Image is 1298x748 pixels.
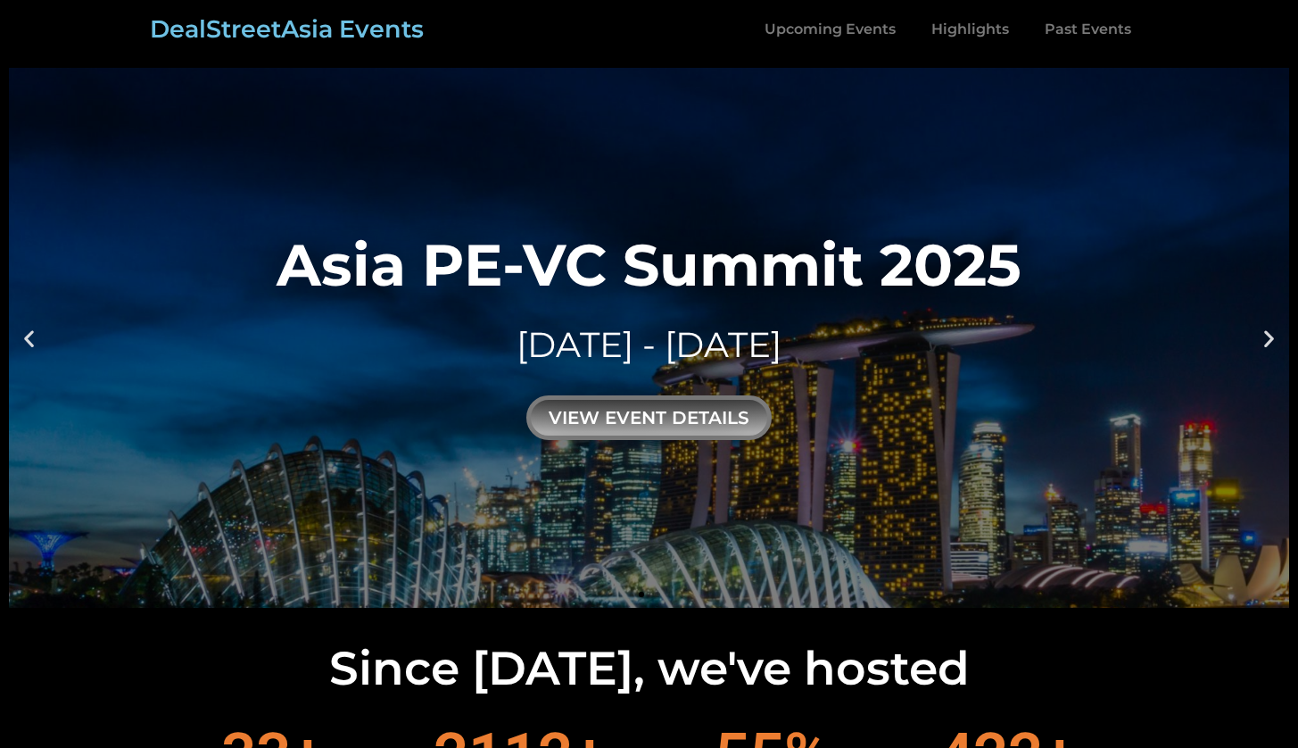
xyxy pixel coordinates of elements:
span: Go to slide 1 [639,592,644,597]
div: view event details [526,395,772,440]
a: Asia PE-VC Summit 2025[DATE] - [DATE]view event details [9,68,1289,608]
a: Highlights [914,9,1027,50]
span: Go to slide 2 [655,592,660,597]
div: Asia PE-VC Summit 2025 [277,236,1021,294]
a: DealStreetAsia Events [150,14,424,44]
a: Past Events [1027,9,1149,50]
h2: Since [DATE], we've hosted [9,645,1289,692]
a: Upcoming Events [747,9,914,50]
div: Next slide [1258,327,1280,349]
div: Previous slide [18,327,40,349]
div: [DATE] - [DATE] [277,320,1021,370]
